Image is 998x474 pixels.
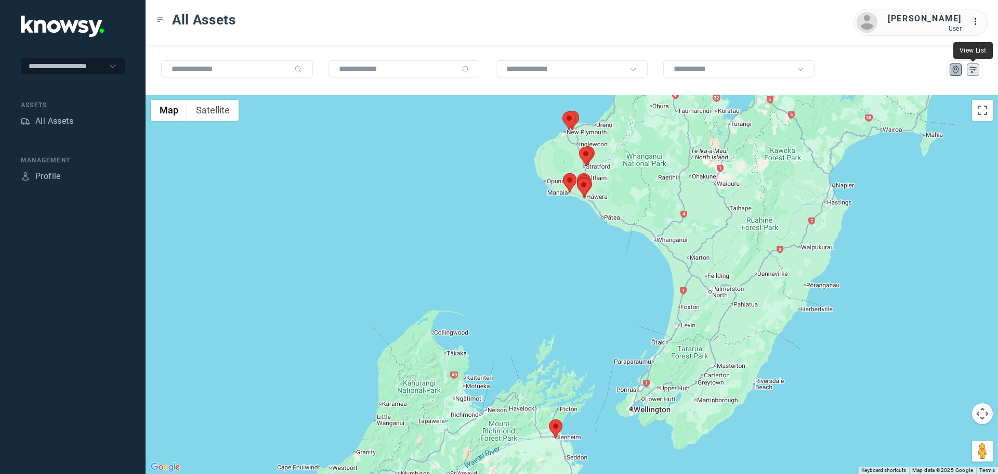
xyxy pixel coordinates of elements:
[151,100,187,121] button: Show street map
[21,172,30,181] div: Profile
[21,156,125,165] div: Management
[462,65,470,73] div: Search
[857,12,877,33] img: avatar.png
[294,65,303,73] div: Search
[972,100,993,121] button: Toggle fullscreen view
[968,65,978,74] div: List
[21,117,30,126] div: Assets
[35,170,61,183] div: Profile
[172,10,236,29] span: All Assets
[21,170,61,183] a: ProfileProfile
[187,100,239,121] button: Show satellite imagery
[972,16,984,30] div: :
[972,441,993,462] button: Drag Pegman onto the map to open Street View
[888,12,962,25] div: [PERSON_NAME]
[861,467,906,474] button: Keyboard shortcuts
[21,115,73,127] a: AssetsAll Assets
[35,115,73,127] div: All Assets
[973,18,983,25] tspan: ...
[156,16,164,23] div: Toggle Menu
[951,65,961,74] div: Map
[21,16,104,37] img: Application Logo
[912,467,973,473] span: Map data ©2025 Google
[21,100,125,110] div: Assets
[972,16,984,28] div: :
[888,25,962,32] div: User
[972,403,993,424] button: Map camera controls
[979,467,995,473] a: Terms
[148,460,182,474] a: Open this area in Google Maps (opens a new window)
[148,460,182,474] img: Google
[960,47,987,54] span: View List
